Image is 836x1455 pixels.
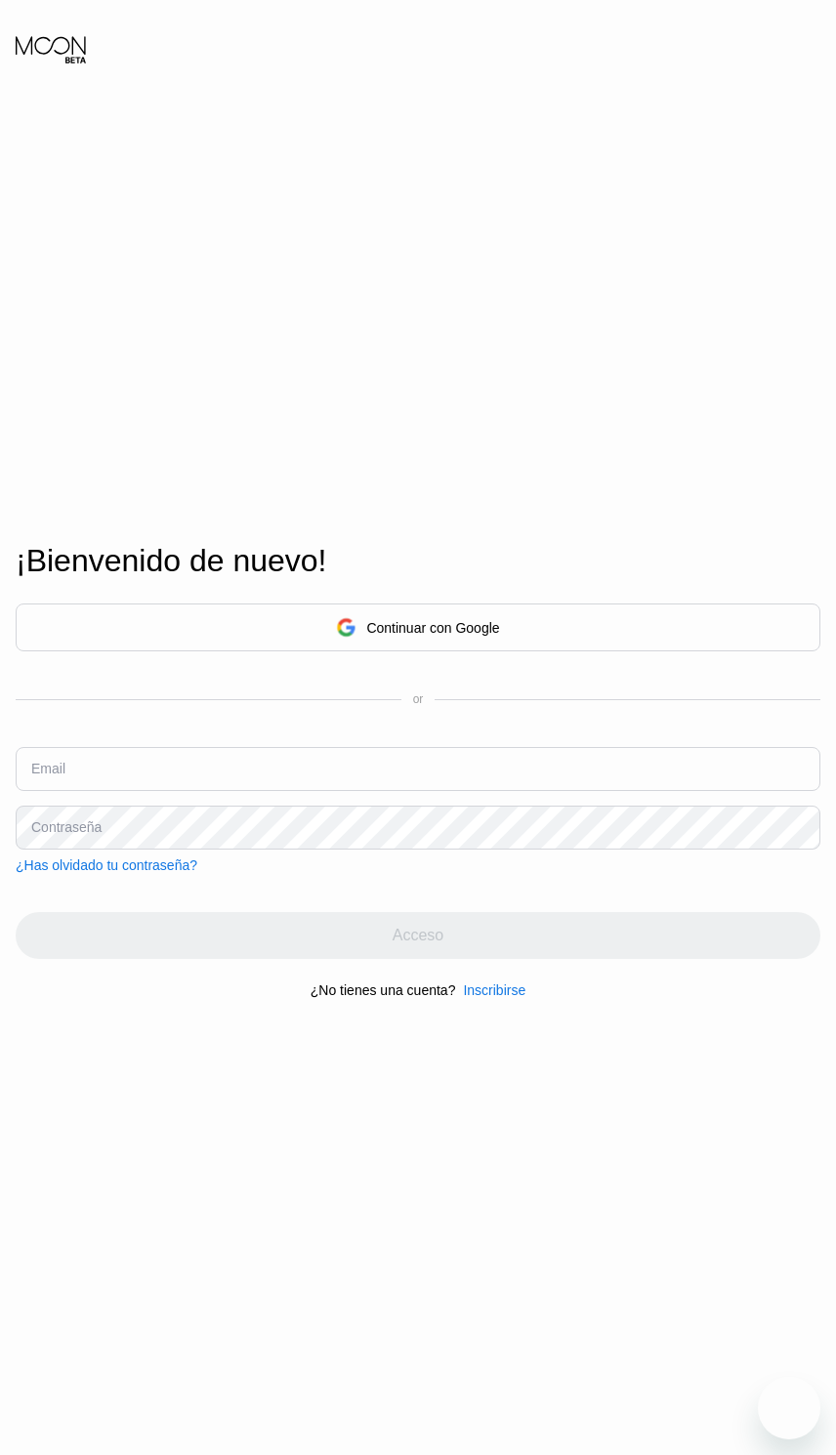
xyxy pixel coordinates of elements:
[31,761,65,776] div: Email
[758,1377,820,1439] iframe: Botón para iniciar la ventana de mensajería
[463,982,525,998] div: Inscribirse
[366,620,499,636] div: Continuar con Google
[16,857,197,873] div: ¿Has olvidado tu contraseña?
[16,603,820,651] div: Continuar con Google
[413,692,424,706] div: or
[455,982,525,998] div: Inscribirse
[16,543,820,579] div: ¡Bienvenido de nuevo!
[31,819,102,835] div: Contraseña
[311,982,456,998] div: ¿No tienes una cuenta?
